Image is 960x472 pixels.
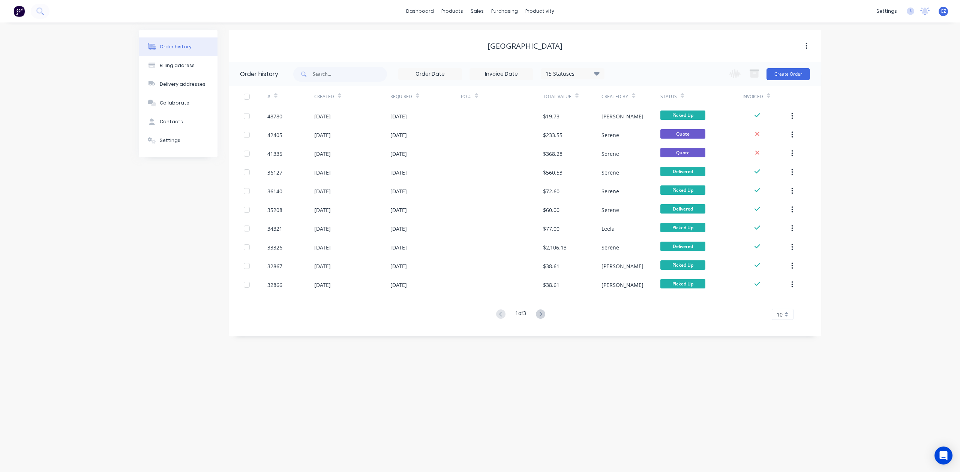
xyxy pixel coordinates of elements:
div: [DATE] [390,206,407,214]
div: [PERSON_NAME] [601,112,643,120]
div: [DATE] [314,225,331,233]
div: [DATE] [314,169,331,176]
div: Invoiced [742,86,789,107]
div: Order history [160,43,192,50]
div: 48780 [267,112,282,120]
div: Delivery addresses [160,81,205,88]
button: Collaborate [139,94,217,112]
div: [PERSON_NAME] [601,262,643,270]
div: Invoiced [742,93,763,100]
span: Picked Up [660,185,705,195]
div: Order history [240,70,278,79]
div: productivity [522,6,558,17]
div: [DATE] [314,150,331,158]
div: Leela [601,225,615,233]
span: Picked Up [660,111,705,120]
div: settings [873,6,901,17]
button: Billing address [139,56,217,75]
div: 1 of 3 [515,309,526,320]
div: [DATE] [390,262,407,270]
span: Quote [660,148,705,157]
div: Total Value [543,93,571,100]
span: Delivered [660,167,705,176]
button: Create Order [766,68,810,80]
span: CZ [940,8,946,15]
div: $72.60 [543,187,559,195]
button: Order history [139,37,217,56]
div: 41335 [267,150,282,158]
div: $60.00 [543,206,559,214]
div: [DATE] [390,187,407,195]
div: Collaborate [160,100,189,106]
button: Settings [139,131,217,150]
div: [GEOGRAPHIC_DATA] [487,42,562,51]
span: Quote [660,129,705,139]
div: Serene [601,187,619,195]
span: Delivered [660,242,705,251]
div: Serene [601,131,619,139]
img: Factory [13,6,25,17]
div: [DATE] [314,187,331,195]
div: Total Value [543,86,601,107]
div: Serene [601,169,619,176]
div: $233.55 [543,131,562,139]
div: Serene [601,243,619,251]
div: 34321 [267,225,282,233]
div: 32867 [267,262,282,270]
div: Status [660,86,742,107]
div: $2,106.13 [543,243,567,251]
div: [DATE] [314,206,331,214]
div: 35208 [267,206,282,214]
div: [PERSON_NAME] [601,281,643,289]
div: Serene [601,150,619,158]
span: Picked Up [660,223,705,232]
div: purchasing [487,6,522,17]
div: [DATE] [390,131,407,139]
div: [DATE] [314,243,331,251]
div: Contacts [160,118,183,125]
div: Created By [601,93,628,100]
div: # [267,86,314,107]
div: 42405 [267,131,282,139]
span: Picked Up [660,260,705,270]
button: Delivery addresses [139,75,217,94]
div: products [438,6,467,17]
div: PO # [461,93,471,100]
div: $560.53 [543,169,562,176]
span: Delivered [660,204,705,214]
div: [DATE] [390,281,407,289]
input: Search... [313,67,387,82]
div: 15 Statuses [541,70,604,78]
div: 33326 [267,243,282,251]
div: [DATE] [390,243,407,251]
div: Created [314,86,390,107]
div: $38.61 [543,262,559,270]
button: Contacts [139,112,217,131]
div: 32866 [267,281,282,289]
div: 36140 [267,187,282,195]
div: Required [390,93,412,100]
div: Serene [601,206,619,214]
div: sales [467,6,487,17]
div: # [267,93,270,100]
div: [DATE] [390,112,407,120]
div: Status [660,93,677,100]
div: $368.28 [543,150,562,158]
div: Open Intercom Messenger [934,447,952,465]
div: 36127 [267,169,282,176]
div: [DATE] [390,169,407,176]
div: [DATE] [314,281,331,289]
span: Picked Up [660,279,705,288]
div: [DATE] [314,262,331,270]
div: $19.73 [543,112,559,120]
div: Created [314,93,334,100]
span: 10 [777,311,783,318]
div: [DATE] [390,150,407,158]
div: PO # [461,86,543,107]
div: $77.00 [543,225,559,233]
div: [DATE] [314,131,331,139]
div: [DATE] [314,112,331,120]
a: dashboard [402,6,438,17]
div: Billing address [160,62,195,69]
div: $38.61 [543,281,559,289]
